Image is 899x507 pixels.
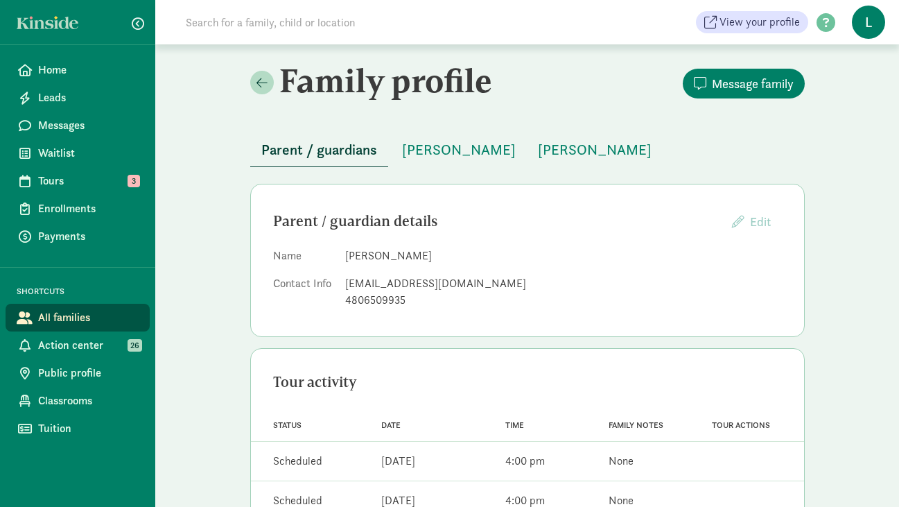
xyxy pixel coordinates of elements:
[6,387,150,415] a: Classrooms
[830,440,899,507] iframe: Chat Widget
[538,139,652,161] span: [PERSON_NAME]
[177,8,566,36] input: Search for a family, child or location
[6,195,150,223] a: Enrollments
[345,275,782,292] div: [EMAIL_ADDRESS][DOMAIN_NAME]
[6,139,150,167] a: Waitlist
[273,371,782,393] div: Tour activity
[38,200,139,217] span: Enrollments
[381,420,401,430] span: Date
[381,453,415,470] div: [DATE]
[712,420,770,430] span: Tour actions
[273,420,302,430] span: Status
[6,112,150,139] a: Messages
[609,453,634,470] div: None
[505,420,524,430] span: Time
[6,223,150,250] a: Payments
[128,339,142,352] span: 26
[719,14,800,31] span: View your profile
[38,393,139,409] span: Classrooms
[527,133,663,166] button: [PERSON_NAME]
[6,415,150,442] a: Tuition
[273,275,334,314] dt: Contact Info
[527,142,663,158] a: [PERSON_NAME]
[38,228,139,245] span: Payments
[391,142,527,158] a: [PERSON_NAME]
[712,74,794,93] span: Message family
[345,248,782,264] dd: [PERSON_NAME]
[38,337,139,354] span: Action center
[6,304,150,332] a: All families
[6,167,150,195] a: Tours 3
[250,142,388,158] a: Parent / guardians
[750,214,771,230] span: Edit
[6,332,150,359] a: Action center 26
[38,62,139,78] span: Home
[273,248,334,270] dt: Name
[38,365,139,381] span: Public profile
[505,453,545,470] div: 4:00 pm
[38,309,139,326] span: All families
[38,173,139,189] span: Tours
[852,6,885,39] span: L
[391,133,527,166] button: [PERSON_NAME]
[6,56,150,84] a: Home
[38,420,139,437] span: Tuition
[609,420,663,430] span: Family notes
[38,145,139,162] span: Waitlist
[273,453,322,470] div: Scheduled
[721,207,782,237] button: Edit
[345,292,782,309] div: 4806509935
[38,117,139,134] span: Messages
[402,139,516,161] span: [PERSON_NAME]
[250,133,388,167] button: Parent / guardians
[696,11,808,33] a: View your profile
[261,139,377,161] span: Parent / guardians
[38,89,139,106] span: Leads
[6,359,150,387] a: Public profile
[128,175,140,187] span: 3
[6,84,150,112] a: Leads
[250,61,525,100] h2: Family profile
[273,210,721,232] div: Parent / guardian details
[683,69,805,98] button: Message family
